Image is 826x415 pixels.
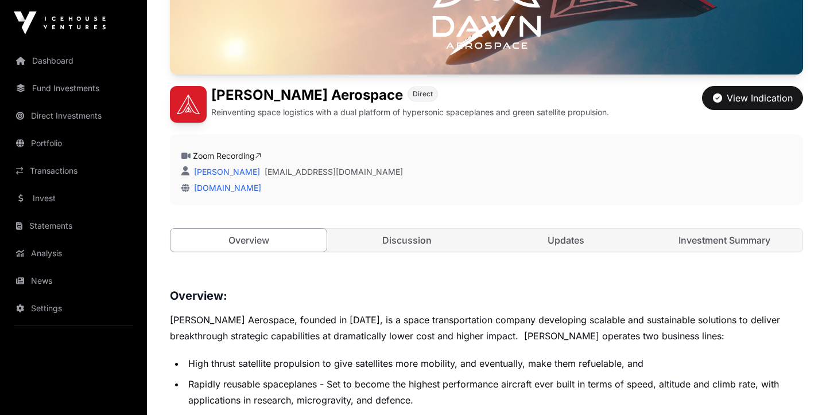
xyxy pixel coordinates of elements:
button: View Indication [702,86,803,110]
a: Updates [488,229,644,252]
a: Dashboard [9,48,138,73]
img: Dawn Aerospace [170,86,207,123]
a: Overview [170,228,327,252]
a: Analysis [9,241,138,266]
img: Icehouse Ventures Logo [14,11,106,34]
a: Statements [9,213,138,238]
li: Rapidly reusable spaceplanes - Set to become the highest performance aircraft ever built in terms... [185,376,803,408]
a: Direct Investments [9,103,138,128]
a: View Indication [702,97,803,109]
a: Portfolio [9,131,138,156]
a: Settings [9,296,138,321]
a: Zoom Recording [193,151,261,160]
a: News [9,268,138,293]
a: Transactions [9,158,138,183]
p: [PERSON_NAME] Aerospace, founded in [DATE], is a space transportation company developing scalable... [170,312,803,344]
a: [PERSON_NAME] [192,167,260,177]
nav: Tabs [170,229,802,252]
span: Direct [413,89,433,99]
a: Fund Investments [9,76,138,101]
h1: [PERSON_NAME] Aerospace [211,86,403,104]
a: [DOMAIN_NAME] [189,183,261,193]
iframe: Chat Widget [769,360,826,415]
a: [EMAIL_ADDRESS][DOMAIN_NAME] [265,166,403,178]
a: Discussion [329,229,485,252]
div: View Indication [713,91,793,105]
li: High thrust satellite propulsion to give satellites more mobility, and eventually, make them refu... [185,355,803,371]
h3: Overview: [170,287,803,305]
a: Invest [9,186,138,211]
a: Investment Summary [646,229,802,252]
p: Reinventing space logistics with a dual platform of hypersonic spaceplanes and green satellite pr... [211,107,609,118]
